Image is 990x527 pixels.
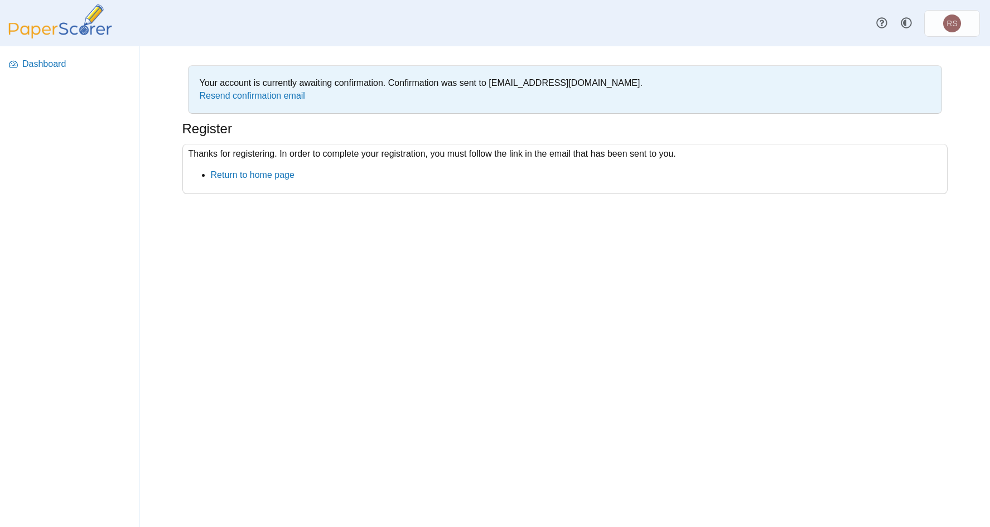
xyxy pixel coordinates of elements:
[200,91,305,100] a: Resend confirmation email
[182,119,232,138] h1: Register
[924,10,980,37] a: R Scales
[211,170,294,180] a: Return to home page
[194,71,936,108] div: Your account is currently awaiting confirmation. Confirmation was sent to [EMAIL_ADDRESS][DOMAIN_...
[946,20,957,27] span: R Scales
[4,51,136,78] a: Dashboard
[182,144,948,195] div: Thanks for registering. In order to complete your registration, you must follow the link in the e...
[4,4,116,38] img: PaperScorer
[4,31,116,40] a: PaperScorer
[22,58,131,70] span: Dashboard
[943,14,961,32] span: R Scales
